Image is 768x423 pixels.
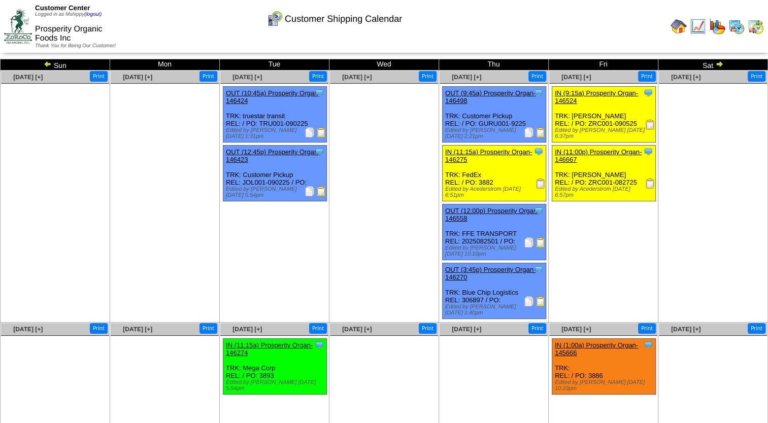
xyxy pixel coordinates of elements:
[536,237,546,248] img: Bill of Lading
[90,71,108,82] button: Print
[419,71,437,82] button: Print
[445,127,546,139] div: Edited by [PERSON_NAME] [DATE] 2:21pm
[549,59,658,70] td: Fri
[342,326,372,333] a: [DATE] [+]
[35,43,116,49] span: Thank You for Being Our Customer!
[528,323,546,334] button: Print
[220,59,329,70] td: Tue
[645,120,655,130] img: Receiving Document
[305,127,315,137] img: Packing Slip
[90,323,108,334] button: Print
[552,339,656,395] div: TRK: REL: / PO: 3886
[533,264,544,274] img: Tooltip
[671,18,687,34] img: home.gif
[199,71,217,82] button: Print
[528,71,546,82] button: Print
[329,59,439,70] td: Wed
[536,179,546,189] img: Receiving Document
[266,11,283,27] img: calendarcustomer.gif
[445,148,532,163] a: IN (11:15a) Prosperity Organ-146275
[35,12,102,17] span: Logged in as Mshippy
[671,74,700,81] a: [DATE] [+]
[445,89,536,104] a: OUT (9:45a) Prosperity Organ-146498
[316,127,326,137] img: Bill of Lading
[314,147,324,157] img: Tooltip
[536,127,546,137] img: Bill of Lading
[555,148,642,163] a: IN (11:00p) Prosperity Organ-146667
[645,179,655,189] img: Receiving Document
[443,204,546,260] div: TRK: FFE TRANSPORT REL: 2025082501 / PO:
[285,14,402,24] span: Customer Shipping Calendar
[533,88,544,98] img: Tooltip
[4,9,32,43] img: ZoRoCo_Logo(Green%26Foil)%20jpg.webp
[123,326,152,333] a: [DATE] [+]
[226,148,320,163] a: OUT (12:45p) Prosperity Organ-146423
[445,304,546,316] div: Edited by [PERSON_NAME] [DATE] 1:40pm
[690,18,706,34] img: line_graph.gif
[226,89,320,104] a: OUT (10:45a) Prosperity Organ-146424
[709,18,725,34] img: graph.gif
[643,88,653,98] img: Tooltip
[561,326,591,333] a: [DATE] [+]
[555,186,655,198] div: Edited by Acederstrom [DATE] 6:57pm
[226,341,313,357] a: IN (11:15a) Prosperity Organ-146274
[524,127,534,137] img: Packing Slip
[445,266,536,281] a: OUT (3:45p) Prosperity Organ-146270
[552,87,656,143] div: TRK: [PERSON_NAME] REL: / PO: ZRC001-090525
[309,323,327,334] button: Print
[232,326,262,333] a: [DATE] [+]
[555,341,638,357] a: IN (1:00a) Prosperity Organ-145666
[452,326,481,333] a: [DATE] [+]
[110,59,220,70] td: Mon
[226,127,326,139] div: Edited by [PERSON_NAME] [DATE] 1:31pm
[439,59,549,70] td: Thu
[643,340,653,350] img: Tooltip
[309,71,327,82] button: Print
[445,245,546,257] div: Edited by [PERSON_NAME] [DATE] 10:10pm
[232,74,262,81] a: [DATE] [+]
[748,18,764,34] img: calendarinout.gif
[638,323,656,334] button: Print
[35,25,103,43] span: Prosperity Organic Foods Inc
[561,74,591,81] a: [DATE] [+]
[223,146,327,201] div: TRK: Customer Pickup REL: JOL001-090225 / PO:
[44,60,52,68] img: arrowleft.gif
[226,186,326,198] div: Edited by [PERSON_NAME] [DATE] 5:54pm
[552,146,656,201] div: TRK: [PERSON_NAME] REL: / PO: ZRC001-082725
[671,326,700,333] span: [DATE] [+]
[533,147,544,157] img: Tooltip
[223,339,327,395] div: TRK: Mega Corp REL: / PO: 3893
[443,146,546,201] div: TRK: FedEx REL: / PO: 3882
[199,323,217,334] button: Print
[748,323,765,334] button: Print
[443,263,546,319] div: TRK: Blue Chip Logistics REL: 306897 / PO:
[536,296,546,306] img: Bill of Lading
[35,4,90,12] span: Customer Center
[13,326,43,333] a: [DATE] [+]
[445,186,546,198] div: Edited by Acederstrom [DATE] 6:51pm
[13,74,43,81] a: [DATE] [+]
[123,74,152,81] a: [DATE] [+]
[342,74,372,81] a: [DATE] [+]
[715,60,723,68] img: arrowright.gif
[748,71,765,82] button: Print
[728,18,745,34] img: calendarprod.gif
[452,74,481,81] a: [DATE] [+]
[419,323,437,334] button: Print
[84,12,102,17] a: (logout)
[643,147,653,157] img: Tooltip
[524,296,534,306] img: Packing Slip
[445,207,539,222] a: OUT (12:00p) Prosperity Organ-146558
[305,186,315,196] img: Packing Slip
[1,59,110,70] td: Sun
[443,87,546,143] div: TRK: Customer Pickup REL: / PO: GURU001-9225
